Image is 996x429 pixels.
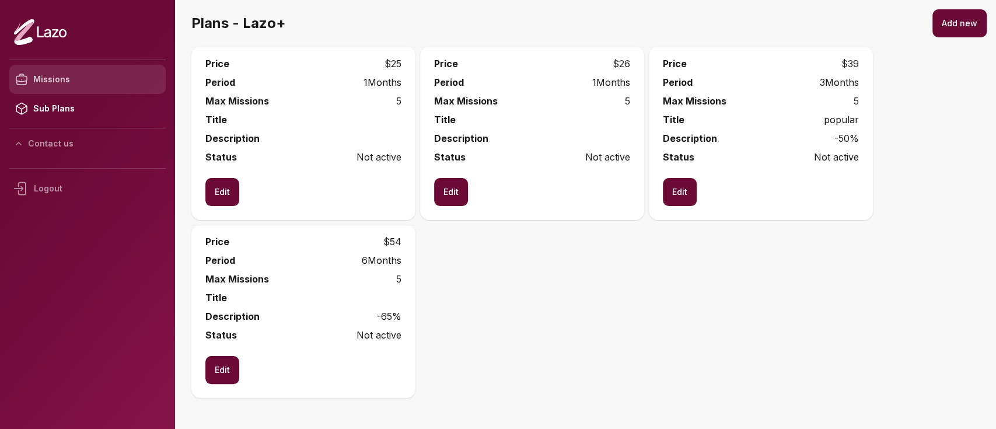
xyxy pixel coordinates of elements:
[205,131,260,145] p: Description
[854,94,859,108] span: 5
[625,94,630,108] span: 5
[205,235,229,249] p: Price
[9,133,166,154] button: Contact us
[613,57,630,71] span: $ 26
[205,309,260,323] p: Description
[841,57,859,71] span: $ 39
[663,131,717,145] p: Description
[9,65,166,94] a: Missions
[362,253,401,267] span: 6 Months
[385,57,401,71] span: $ 25
[205,291,227,305] p: Title
[663,94,726,108] p: Max Missions
[205,253,235,267] p: Period
[585,150,630,164] span: Not active
[663,150,694,164] p: Status
[434,57,458,71] p: Price
[205,178,239,206] button: Edit
[205,57,229,71] p: Price
[205,75,235,89] p: Period
[663,75,693,89] p: Period
[434,94,498,108] p: Max Missions
[434,131,488,145] p: Description
[205,328,237,342] p: Status
[592,75,630,89] span: 1 Months
[396,272,401,286] span: 5
[205,150,237,164] p: Status
[834,131,859,145] p: -50%
[357,328,401,342] span: Not active
[434,113,456,127] p: Title
[377,309,401,323] p: -65%
[205,356,239,384] button: Edit
[364,75,401,89] span: 1 Months
[663,57,687,71] p: Price
[814,150,859,164] span: Not active
[9,173,166,204] div: Logout
[9,154,166,163] div: Contact us
[9,94,166,123] a: Sub Plans
[932,9,987,37] button: Add new
[357,150,401,164] span: Not active
[434,150,466,164] p: Status
[434,178,468,206] button: Edit
[383,235,401,249] span: $ 54
[205,94,269,108] p: Max Missions
[820,75,859,89] span: 3 Months
[434,75,464,89] p: Period
[205,113,227,127] p: Title
[205,272,269,286] p: Max Missions
[663,113,684,127] p: Title
[824,113,859,127] p: popular
[396,94,401,108] span: 5
[663,178,697,206] button: Edit
[191,14,987,33] h3: Plans - Lazo+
